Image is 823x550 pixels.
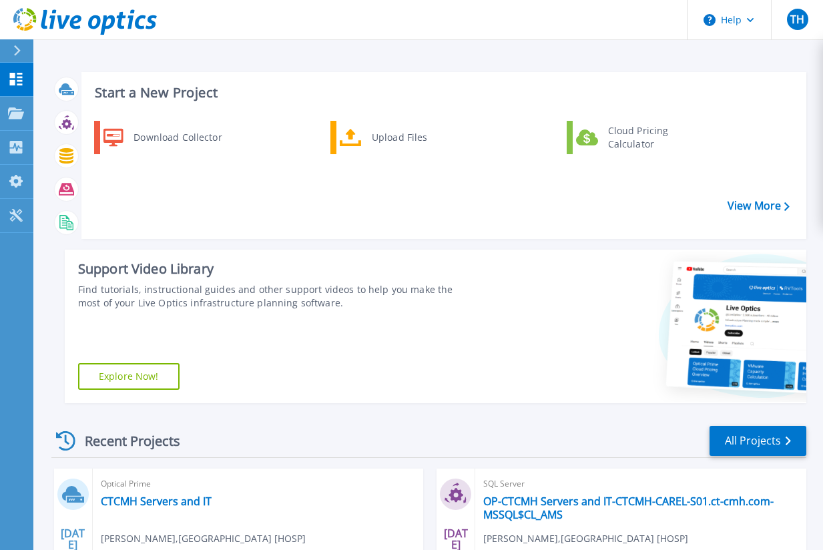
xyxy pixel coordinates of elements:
[601,124,700,151] div: Cloud Pricing Calculator
[127,124,228,151] div: Download Collector
[94,121,231,154] a: Download Collector
[101,495,212,508] a: CTCMH Servers and IT
[78,260,463,278] div: Support Video Library
[790,14,804,25] span: TH
[728,200,790,212] a: View More
[330,121,467,154] a: Upload Files
[710,426,806,456] a: All Projects
[95,85,789,100] h3: Start a New Project
[51,425,198,457] div: Recent Projects
[483,495,798,521] a: OP-CTCMH Servers and IT-CTCMH-CAREL-S01.ct-cmh.com-MSSQL$CL_AMS
[567,121,704,154] a: Cloud Pricing Calculator
[101,531,306,546] span: [PERSON_NAME] , [GEOGRAPHIC_DATA] [HOSP]
[78,363,180,390] a: Explore Now!
[365,124,464,151] div: Upload Files
[483,477,798,491] span: SQL Server
[78,283,463,310] div: Find tutorials, instructional guides and other support videos to help you make the most of your L...
[483,531,688,546] span: [PERSON_NAME] , [GEOGRAPHIC_DATA] [HOSP]
[101,477,416,491] span: Optical Prime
